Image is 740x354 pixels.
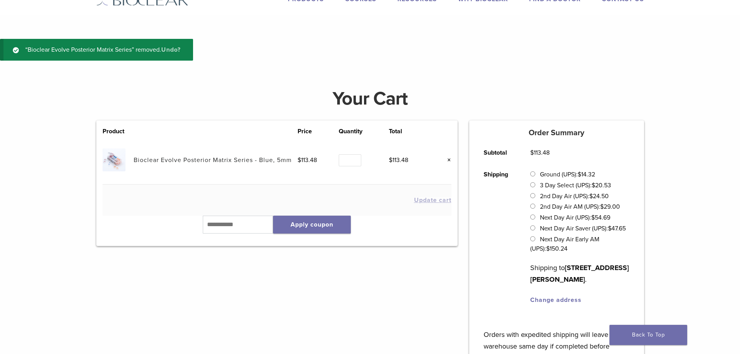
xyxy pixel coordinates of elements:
[608,225,626,232] bdi: 47.65
[530,149,550,157] bdi: 113.48
[608,225,611,232] span: $
[546,245,550,253] span: $
[540,214,610,221] label: Next Day Air (UPS):
[530,296,582,304] a: Change address
[475,142,522,164] th: Subtotal
[298,156,301,164] span: $
[389,156,392,164] span: $
[609,325,687,345] a: Back To Top
[600,203,620,211] bdi: 29.00
[540,225,626,232] label: Next Day Air Saver (UPS):
[475,164,522,311] th: Shipping
[339,127,389,136] th: Quantity
[91,89,650,108] h1: Your Cart
[389,156,408,164] bdi: 113.48
[103,148,125,171] img: Bioclear Evolve Posterior Matrix Series - Blue, 5mm
[530,262,629,285] p: Shipping to .
[161,46,181,54] a: Undo?
[589,192,609,200] bdi: 24.50
[298,127,339,136] th: Price
[591,214,595,221] span: $
[540,181,611,189] label: 3 Day Select (UPS):
[103,127,134,136] th: Product
[530,235,599,253] label: Next Day Air Early AM (UPS):
[589,192,593,200] span: $
[389,127,430,136] th: Total
[591,214,610,221] bdi: 54.69
[592,181,611,189] bdi: 20.53
[441,155,451,165] a: Remove this item
[592,181,595,189] span: $
[546,245,568,253] bdi: 150.24
[540,171,595,178] label: Ground (UPS):
[298,156,317,164] bdi: 113.48
[578,171,595,178] bdi: 14.32
[414,197,451,203] button: Update cart
[578,171,581,178] span: $
[540,203,620,211] label: 2nd Day Air AM (UPS):
[530,149,534,157] span: $
[530,263,629,284] strong: [STREET_ADDRESS][PERSON_NAME]
[134,156,292,164] a: Bioclear Evolve Posterior Matrix Series - Blue, 5mm
[469,128,644,138] h5: Order Summary
[600,203,604,211] span: $
[540,192,609,200] label: 2nd Day Air (UPS):
[273,216,351,234] button: Apply coupon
